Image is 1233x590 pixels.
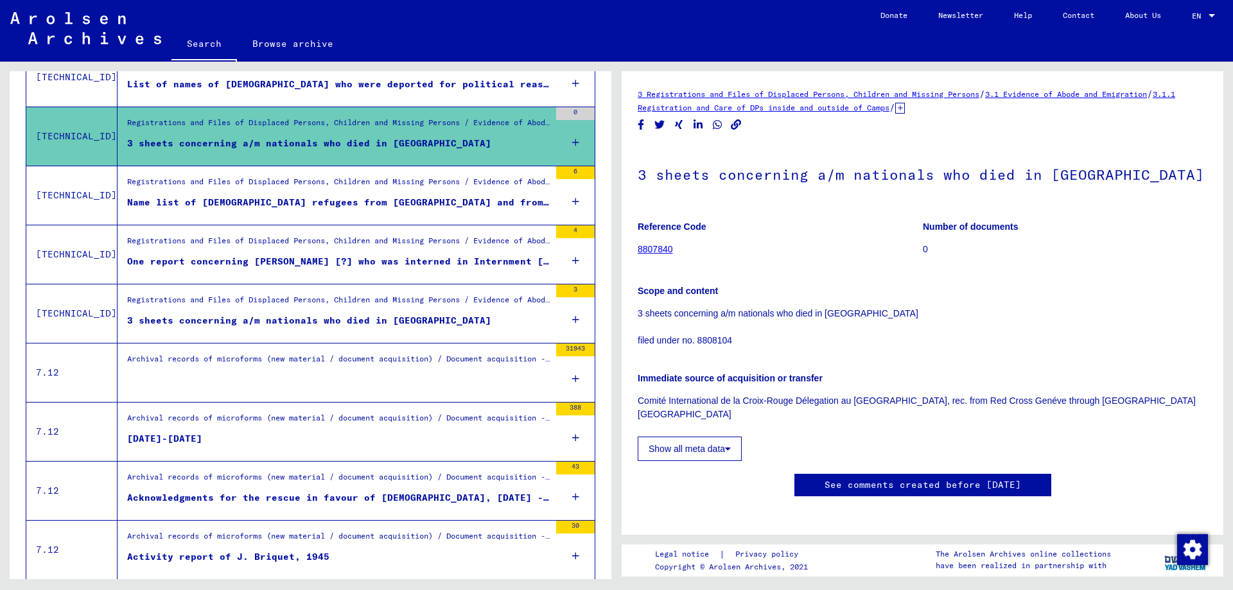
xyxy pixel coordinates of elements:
[26,225,118,284] td: [TECHNICAL_ID]
[127,255,550,268] div: One report concerning [PERSON_NAME] [?] who was interned in Internment [GEOGRAPHIC_DATA] during [...
[638,145,1207,202] h1: 3 sheets concerning a/m nationals who died in [GEOGRAPHIC_DATA]
[556,107,595,120] div: 0
[26,402,118,461] td: 7.12
[127,432,202,446] div: [DATE]-[DATE]
[127,491,550,505] div: Acknowledgments for the rescue in favour of [DEMOGRAPHIC_DATA], [DATE] - [DATE]
[936,560,1111,571] p: have been realized in partnership with
[638,373,823,383] b: Immediate source of acquisition or transfer
[127,196,550,209] div: Name list of [DEMOGRAPHIC_DATA] refugees from [GEOGRAPHIC_DATA] and from the district [GEOGRAPHIC...
[638,307,1207,347] p: 3 sheets concerning a/m nationals who died in [GEOGRAPHIC_DATA] filed under no. 8808104
[638,221,706,232] b: Reference Code
[936,548,1111,560] p: The Arolsen Archives online collections
[725,548,814,561] a: Privacy policy
[692,117,705,133] button: Share on LinkedIn
[889,101,895,113] span: /
[672,117,686,133] button: Share on Xing
[556,462,595,474] div: 43
[1162,544,1210,576] img: yv_logo.png
[655,548,814,561] div: |
[127,78,550,91] div: List of names of [DEMOGRAPHIC_DATA] who were deported for political reasons and were living in th...
[653,117,667,133] button: Share on Twitter
[556,284,595,297] div: 3
[556,225,595,238] div: 4
[979,88,985,100] span: /
[556,403,595,415] div: 388
[171,28,237,62] a: Search
[26,107,118,166] td: [TECHNICAL_ID]
[127,235,550,253] div: Registrations and Files of Displaced Persons, Children and Missing Persons / Evidence of Abode an...
[638,244,673,254] a: 8807840
[127,117,550,135] div: Registrations and Files of Displaced Persons, Children and Missing Persons / Evidence of Abode an...
[638,394,1207,421] p: Comité International de la Croix-Rouge Délegation au [GEOGRAPHIC_DATA], rec. from Red Cross Genév...
[26,48,118,107] td: [TECHNICAL_ID]
[127,314,491,327] div: 3 sheets concerning a/m nationals who died in [GEOGRAPHIC_DATA]
[923,221,1019,232] b: Number of documents
[711,117,724,133] button: Share on WhatsApp
[127,412,550,430] div: Archival records of microforms (new material / document acquisition) / Document acquisition - Int...
[556,166,595,179] div: 6
[127,176,550,194] div: Registrations and Files of Displaced Persons, Children and Missing Persons / Evidence of Abode an...
[556,521,595,534] div: 30
[638,437,742,461] button: Show all meta data
[10,12,161,44] img: Arolsen_neg.svg
[127,530,550,548] div: Archival records of microforms (new material / document acquisition) / Document acquisition - Int...
[1192,12,1206,21] span: EN
[127,137,491,150] div: 3 sheets concerning a/m nationals who died in [GEOGRAPHIC_DATA]
[1147,88,1153,100] span: /
[127,471,550,489] div: Archival records of microforms (new material / document acquisition) / Document acquisition - Int...
[655,548,719,561] a: Legal notice
[127,550,329,564] div: Activity report of J. Briquet, 1945
[26,461,118,520] td: 7.12
[26,284,118,343] td: [TECHNICAL_ID]
[923,243,1207,256] p: 0
[730,117,743,133] button: Copy link
[1177,534,1208,565] img: Change consent
[127,353,550,371] div: Archival records of microforms (new material / document acquisition) / Document acquisition - Int...
[556,343,595,356] div: 31943
[655,561,814,573] p: Copyright © Arolsen Archives, 2021
[985,89,1147,99] a: 3.1 Evidence of Abode and Emigration
[634,117,648,133] button: Share on Facebook
[237,28,349,59] a: Browse archive
[638,286,718,296] b: Scope and content
[26,166,118,225] td: [TECHNICAL_ID]
[825,478,1021,492] a: See comments created before [DATE]
[26,343,118,402] td: 7.12
[127,294,550,312] div: Registrations and Files of Displaced Persons, Children and Missing Persons / Evidence of Abode an...
[26,520,118,579] td: 7.12
[638,89,979,99] a: 3 Registrations and Files of Displaced Persons, Children and Missing Persons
